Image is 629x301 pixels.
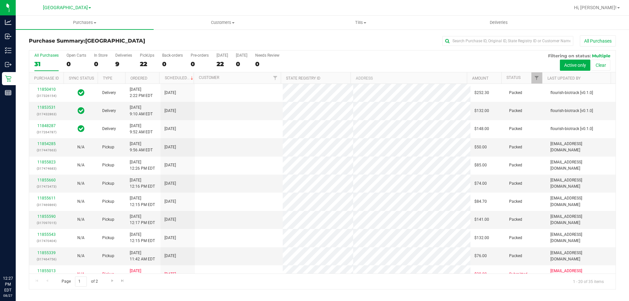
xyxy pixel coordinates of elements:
div: [DATE] [217,53,228,58]
span: Not Applicable [77,254,85,258]
button: N/A [77,253,85,259]
span: Not Applicable [77,181,85,186]
span: Submitted [509,271,527,277]
span: [DATE] [164,144,176,150]
span: Packed [509,144,522,150]
div: Pre-orders [191,53,209,58]
a: Tills [292,16,429,29]
span: Packed [509,216,522,223]
a: Filter [270,72,281,84]
a: Customer [199,75,219,80]
span: [DATE] [164,108,176,114]
span: $38.00 [474,271,487,277]
p: 12:27 PM EDT [3,275,13,293]
inline-svg: Inventory [5,47,11,54]
p: (317447663) [33,147,60,153]
p: (317432863) [33,111,60,117]
span: In Sync [78,106,85,115]
span: Not Applicable [77,217,85,222]
span: Pickup [102,144,114,150]
p: (317473473) [33,183,60,190]
span: In Sync [78,124,85,133]
button: N/A [77,235,85,241]
div: Back-orders [162,53,183,58]
a: Ordered [130,76,147,81]
div: 22 [217,60,228,68]
span: $74.00 [474,180,487,187]
span: [DATE] [164,271,176,277]
span: [DATE] 12:15 PM EDT [130,195,155,208]
div: 0 [94,60,107,68]
span: Not Applicable [77,145,85,149]
th: Address [351,72,467,84]
span: Not Applicable [77,235,85,240]
input: 1 [75,276,87,287]
inline-svg: Retail [5,75,11,82]
span: [DATE] [164,90,176,96]
span: Page of 2 [56,276,103,287]
span: Delivery [102,90,116,96]
a: Type [103,76,112,81]
span: [DATE] [164,180,176,187]
span: Pickup [102,198,114,205]
a: 11855823 [37,160,56,164]
div: 22 [140,60,154,68]
span: [DATE] 12:26 PM EDT [130,159,155,172]
div: 0 [255,60,279,68]
div: 31 [34,60,59,68]
span: Customers [154,20,291,26]
span: flourish-biotrack [v0.1.0] [550,126,593,132]
button: N/A [77,144,85,150]
span: $132.00 [474,235,489,241]
span: Hi, [PERSON_NAME]! [574,5,617,10]
span: [DATE] [164,126,176,132]
span: Pickup [102,235,114,241]
inline-svg: Analytics [5,19,11,26]
div: 0 [191,60,209,68]
button: N/A [77,271,85,277]
div: 0 [67,60,86,68]
span: [DATE] 12:16 PM EDT [130,177,155,190]
a: 11855339 [37,251,56,255]
span: [EMAIL_ADDRESS][DOMAIN_NAME] [550,141,612,153]
span: Packed [509,162,522,168]
span: [DATE] 9:52 AM EDT [130,123,153,135]
span: [EMAIL_ADDRESS][DOMAIN_NAME] [550,195,612,208]
input: Search Purchase ID, Original ID, State Registry ID or Customer Name... [442,36,573,46]
span: [DATE] 11:42 AM EDT [130,250,155,262]
div: 0 [162,60,183,68]
span: $84.70 [474,198,487,205]
button: N/A [77,162,85,168]
a: Deliveries [430,16,568,29]
div: [DATE] [236,53,247,58]
a: Customers [154,16,292,29]
span: [DATE] 12:17 PM EDT [130,214,155,226]
a: Sync Status [69,76,94,81]
button: N/A [77,198,85,205]
inline-svg: Outbound [5,61,11,68]
span: Packed [509,126,522,132]
a: 11850410 [37,87,56,92]
span: $148.00 [474,126,489,132]
span: [DATE] [164,162,176,168]
a: 11853531 [37,105,56,110]
span: Pickup [102,162,114,168]
button: Active only [560,60,590,71]
span: [EMAIL_ADDRESS][DOMAIN_NAME] [550,177,612,190]
span: Tills [292,20,429,26]
div: Open Carts [67,53,86,58]
span: Purchases [16,20,154,26]
p: (317469869) [33,202,60,208]
div: Deliveries [115,53,132,58]
a: Status [506,75,521,80]
span: $252.30 [474,90,489,96]
span: $50.00 [474,144,487,150]
a: 11848287 [37,123,56,128]
span: [EMAIL_ADDRESS][DOMAIN_NAME] [550,214,612,226]
span: [EMAIL_ADDRESS][DOMAIN_NAME] [550,250,612,262]
a: Filter [531,72,542,84]
span: [DATE] 11:14 AM EDT [130,268,155,280]
iframe: Resource center [7,249,26,268]
span: Pickup [102,180,114,187]
a: 11855590 [37,214,56,219]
